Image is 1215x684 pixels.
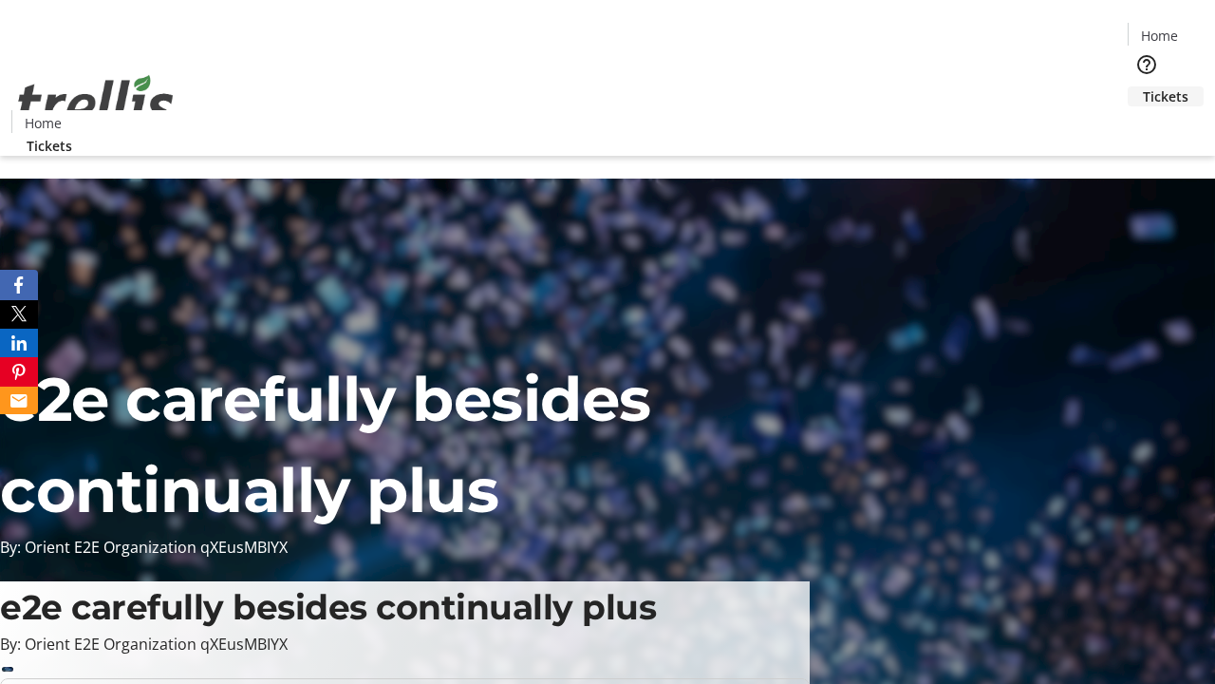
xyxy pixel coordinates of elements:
button: Help [1128,46,1166,84]
a: Home [1129,26,1189,46]
a: Tickets [11,136,87,156]
img: Orient E2E Organization qXEusMBIYX's Logo [11,54,180,149]
span: Tickets [27,136,72,156]
a: Home [12,113,73,133]
span: Tickets [1143,86,1188,106]
a: Tickets [1128,86,1204,106]
span: Home [1141,26,1178,46]
span: Home [25,113,62,133]
button: Cart [1128,106,1166,144]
